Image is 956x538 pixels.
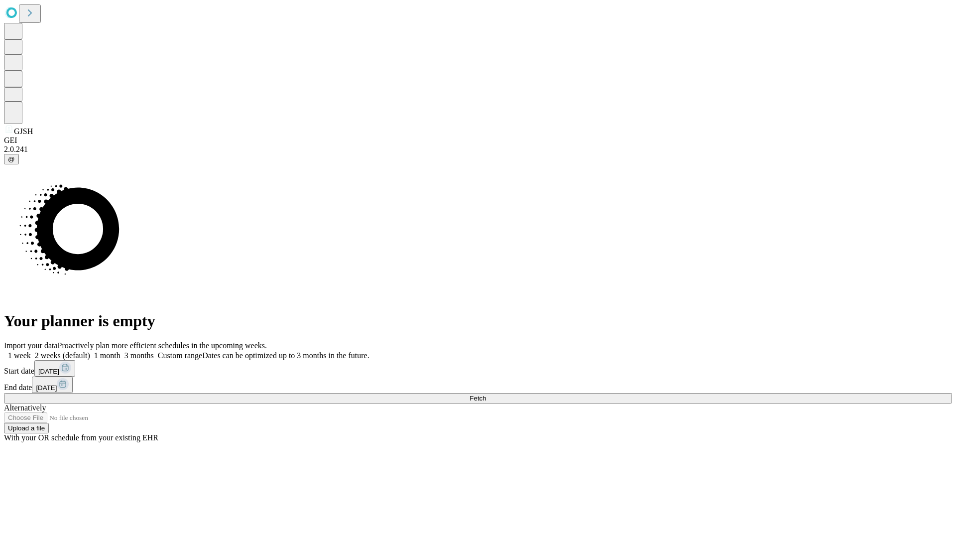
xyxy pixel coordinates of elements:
button: Fetch [4,393,952,403]
span: Custom range [158,351,202,360]
div: 2.0.241 [4,145,952,154]
span: [DATE] [38,368,59,375]
span: [DATE] [36,384,57,392]
span: 1 month [94,351,120,360]
div: Start date [4,360,952,377]
button: [DATE] [34,360,75,377]
span: 3 months [124,351,154,360]
div: End date [4,377,952,393]
span: @ [8,155,15,163]
span: Proactively plan more efficient schedules in the upcoming weeks. [58,341,267,350]
span: Fetch [470,395,486,402]
h1: Your planner is empty [4,312,952,330]
span: Alternatively [4,403,46,412]
span: Dates can be optimized up to 3 months in the future. [202,351,369,360]
div: GEI [4,136,952,145]
span: With your OR schedule from your existing EHR [4,433,158,442]
span: GJSH [14,127,33,135]
span: 1 week [8,351,31,360]
button: Upload a file [4,423,49,433]
span: 2 weeks (default) [35,351,90,360]
span: Import your data [4,341,58,350]
button: [DATE] [32,377,73,393]
button: @ [4,154,19,164]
